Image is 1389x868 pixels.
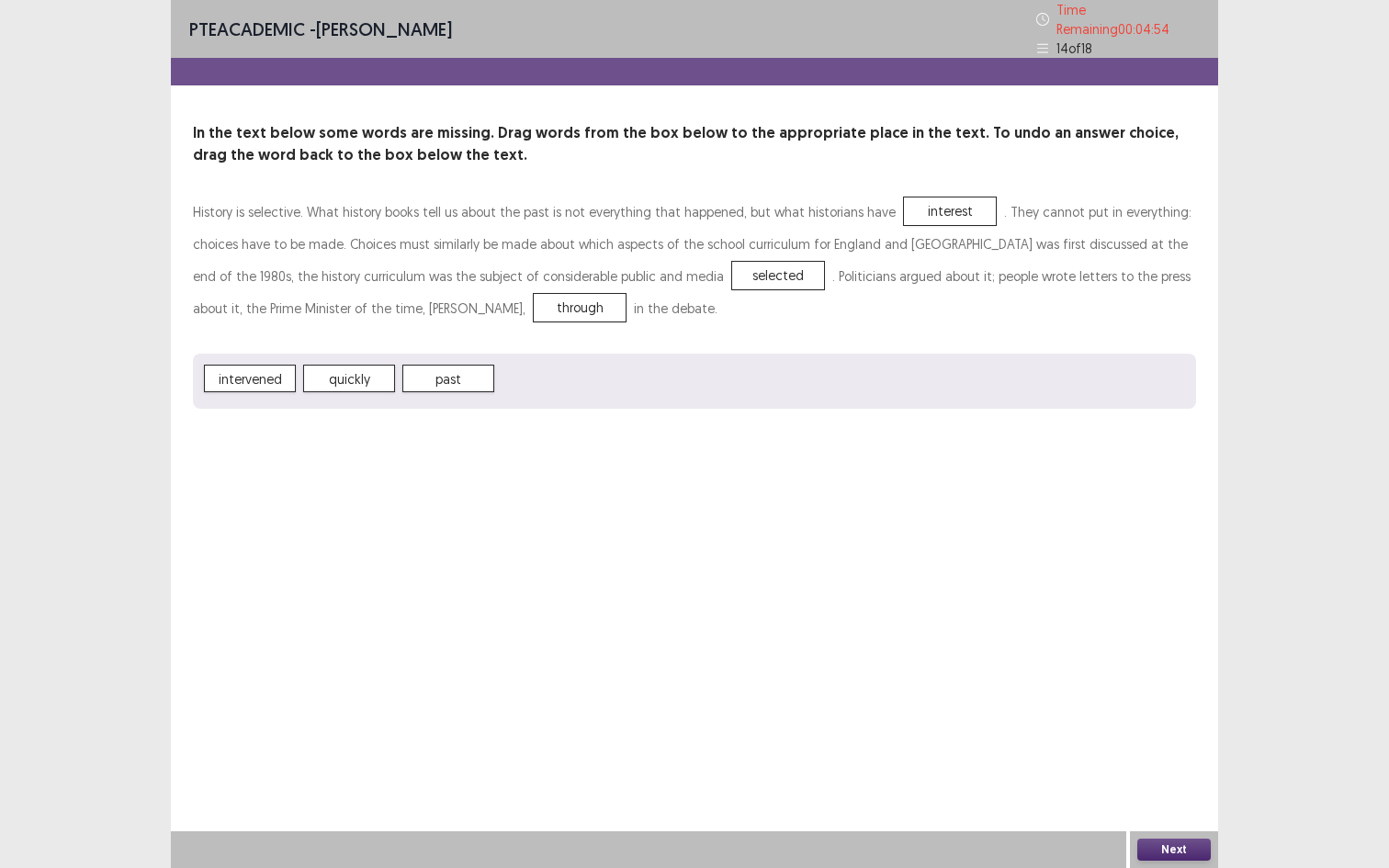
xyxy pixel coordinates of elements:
span: past [402,365,494,392]
p: History is selective. What history books tell us about the past is not everything that happened, ... [193,196,1196,324]
span: interest [904,197,996,225]
p: 14 of 18 [1056,39,1092,58]
span: through [534,294,626,321]
span: PTE academic [189,17,305,40]
span: intervened [204,365,296,392]
button: Next [1137,839,1211,861]
span: selected [732,262,824,289]
span: quickly [303,365,395,392]
p: - [PERSON_NAME] [189,16,452,43]
p: In the text below some words are missing. Drag words from the box below to the appropriate place ... [193,122,1196,166]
